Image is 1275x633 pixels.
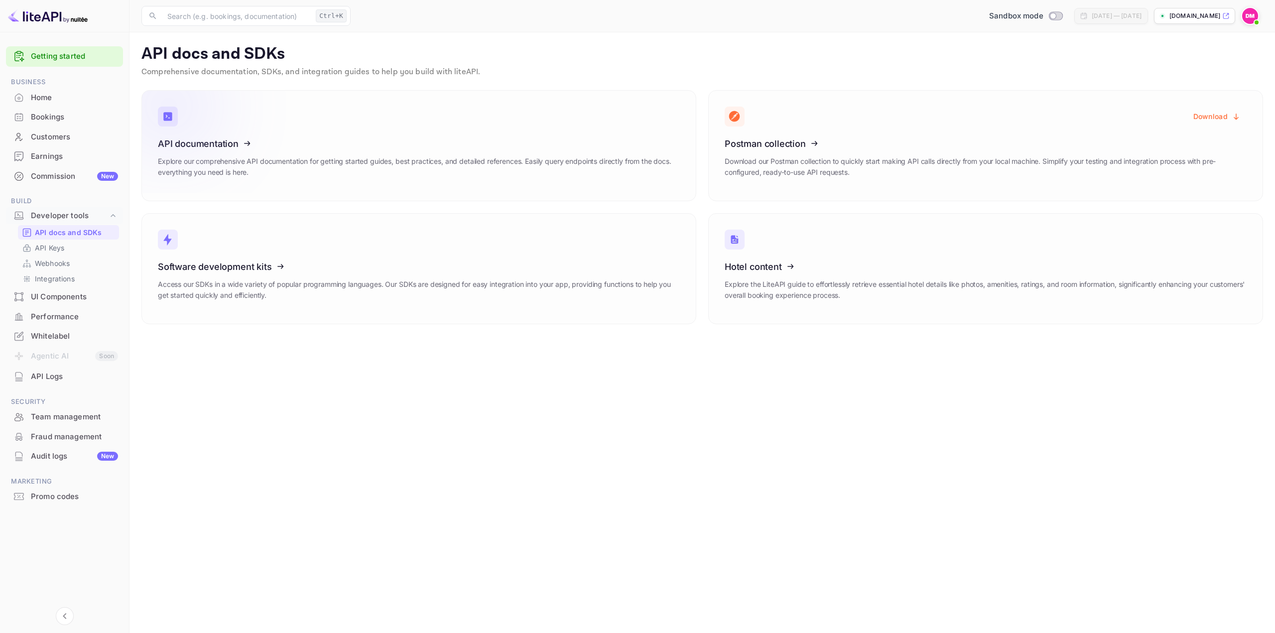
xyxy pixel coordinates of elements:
[6,447,123,466] div: Audit logsNew
[1242,8,1258,24] img: Dylan McLean
[31,171,118,182] div: Commission
[6,147,123,166] div: Earnings
[6,407,123,426] a: Team management
[6,108,123,127] div: Bookings
[31,112,118,123] div: Bookings
[18,271,119,286] div: Integrations
[31,210,108,222] div: Developer tools
[31,431,118,443] div: Fraud management
[31,51,118,62] a: Getting started
[6,88,123,108] div: Home
[6,487,123,506] div: Promo codes
[6,427,123,447] div: Fraud management
[6,167,123,185] a: CommissionNew
[31,92,118,104] div: Home
[35,258,70,268] p: Webhooks
[6,88,123,107] a: Home
[725,261,1247,272] h3: Hotel content
[141,213,696,324] a: Software development kitsAccess our SDKs in a wide variety of popular programming languages. Our ...
[22,227,115,238] a: API docs and SDKs
[6,447,123,465] a: Audit logsNew
[725,138,1247,149] h3: Postman collection
[22,243,115,253] a: API Keys
[18,256,119,270] div: Webhooks
[6,147,123,165] a: Earnings
[6,307,123,326] a: Performance
[8,8,88,24] img: LiteAPI logo
[31,411,118,423] div: Team management
[6,427,123,446] a: Fraud management
[18,241,119,255] div: API Keys
[725,156,1247,178] p: Download our Postman collection to quickly start making API calls directly from your local machin...
[161,6,312,26] input: Search (e.g. bookings, documentation)
[708,213,1263,324] a: Hotel contentExplore the LiteAPI guide to effortlessly retrieve essential hotel details like phot...
[35,227,102,238] p: API docs and SDKs
[6,287,123,306] a: UI Components
[6,396,123,407] span: Security
[6,476,123,487] span: Marketing
[31,371,118,382] div: API Logs
[18,225,119,240] div: API docs and SDKs
[6,127,123,147] div: Customers
[31,131,118,143] div: Customers
[97,452,118,461] div: New
[158,261,680,272] h3: Software development kits
[35,273,75,284] p: Integrations
[985,10,1066,22] div: Switch to Production mode
[31,151,118,162] div: Earnings
[6,367,123,385] a: API Logs
[6,127,123,146] a: Customers
[56,607,74,625] button: Collapse navigation
[6,167,123,186] div: CommissionNew
[6,196,123,207] span: Build
[989,10,1043,22] span: Sandbox mode
[158,279,680,301] p: Access our SDKs in a wide variety of popular programming languages. Our SDKs are designed for eas...
[22,258,115,268] a: Webhooks
[1092,11,1142,20] div: [DATE] — [DATE]
[6,307,123,327] div: Performance
[31,331,118,342] div: Whitelabel
[1187,107,1247,126] button: Download
[6,487,123,506] a: Promo codes
[31,311,118,323] div: Performance
[158,156,680,178] p: Explore our comprehensive API documentation for getting started guides, best practices, and detai...
[725,279,1247,301] p: Explore the LiteAPI guide to effortlessly retrieve essential hotel details like photos, amenities...
[141,66,1263,78] p: Comprehensive documentation, SDKs, and integration guides to help you build with liteAPI.
[6,407,123,427] div: Team management
[141,44,1263,64] p: API docs and SDKs
[6,367,123,386] div: API Logs
[6,207,123,225] div: Developer tools
[6,77,123,88] span: Business
[6,108,123,126] a: Bookings
[6,327,123,346] div: Whitelabel
[141,90,696,201] a: API documentationExplore our comprehensive API documentation for getting started guides, best pra...
[31,491,118,503] div: Promo codes
[158,138,680,149] h3: API documentation
[31,451,118,462] div: Audit logs
[6,287,123,307] div: UI Components
[22,273,115,284] a: Integrations
[97,172,118,181] div: New
[35,243,64,253] p: API Keys
[316,9,347,22] div: Ctrl+K
[31,291,118,303] div: UI Components
[6,327,123,345] a: Whitelabel
[1169,11,1220,20] p: [DOMAIN_NAME]
[6,46,123,67] div: Getting started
